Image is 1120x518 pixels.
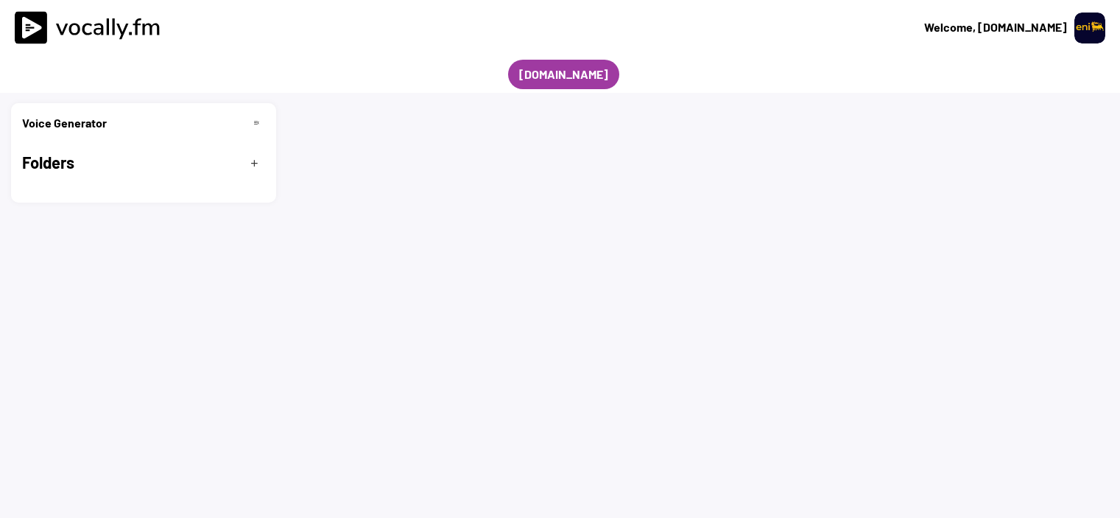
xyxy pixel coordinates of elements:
div: Welcome, [DOMAIN_NAME] [924,18,1067,36]
img: 2Q== [1074,13,1105,43]
h3: [DOMAIN_NAME] [519,66,608,83]
h2: Folders [22,150,236,177]
button: menu_open [247,114,265,132]
h3: Voice Generator [22,114,107,132]
button: add [243,153,265,175]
